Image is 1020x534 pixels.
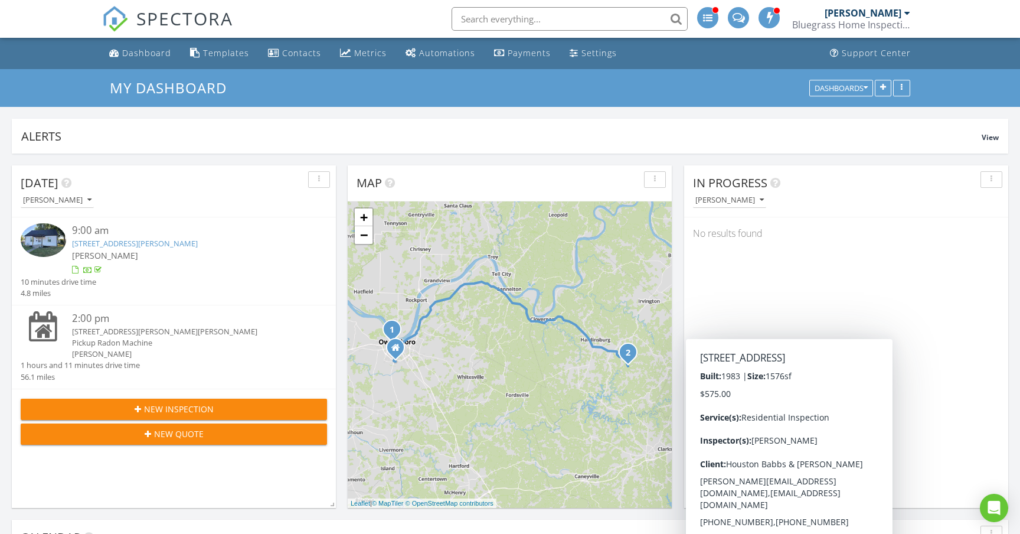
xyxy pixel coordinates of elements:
img: 9297272%2Fcover_photos%2FHXKACdjDSEy4E5Pw6BJj%2Fsmall.jpg [21,223,66,257]
div: Automations [419,47,475,58]
div: Payments [508,47,551,58]
div: 4.8 miles [21,288,96,299]
a: [STREET_ADDRESS][PERSON_NAME] [72,238,198,249]
div: 9:00 am [72,223,302,238]
button: Dashboards [809,80,873,96]
div: 10 minutes drive time [21,276,96,288]
span: Map [357,175,382,191]
span: New Quote [154,428,204,440]
div: Contacts [282,47,321,58]
button: New Inspection [21,399,327,420]
input: Search everything... [452,7,688,31]
span: [PERSON_NAME] [72,250,138,261]
span: SPECTORA [136,6,233,31]
a: SPECTORA [102,16,233,41]
div: Alerts [21,128,982,144]
a: My Dashboard [110,78,237,97]
a: © OpenStreetMap contributors [406,500,493,507]
a: Metrics [335,43,391,64]
div: Templates [203,47,249,58]
span: In Progress [693,175,767,191]
div: Pickup Radon Machine [72,337,302,349]
div: 234A Carlton Dr., Owensboro KY 42303 [395,347,403,354]
div: | [348,499,496,509]
a: © MapTiler [372,500,404,507]
i: 1 [390,326,394,334]
span: View [982,132,999,142]
div: [STREET_ADDRESS][PERSON_NAME][PERSON_NAME] [72,326,302,337]
a: Templates [185,43,254,64]
div: Dashboard [122,47,171,58]
a: 2:00 pm [STREET_ADDRESS][PERSON_NAME][PERSON_NAME] Pickup Radon Machine [PERSON_NAME] 1 hours and... [21,311,327,383]
button: New Quote [21,424,327,445]
a: Support Center [825,43,916,64]
a: Settings [565,43,622,64]
div: [PERSON_NAME] [695,196,764,204]
i: 2 [626,349,630,357]
a: Payments [489,43,555,64]
a: Dashboard [104,43,176,64]
div: Bluegrass Home Inspections LLC [792,19,910,31]
button: [PERSON_NAME] [693,193,766,209]
div: [PERSON_NAME] [825,7,901,19]
div: [PERSON_NAME] [23,196,91,204]
div: Dashboards [815,84,868,92]
a: Contacts [263,43,326,64]
span: [DATE] [21,175,58,191]
img: The Best Home Inspection Software - Spectora [102,6,128,32]
div: 319 Castlen St, Owensboro, KY 42301 [392,329,399,336]
a: Automations (Advanced) [401,43,480,64]
a: 9:00 am [STREET_ADDRESS][PERSON_NAME] [PERSON_NAME] 10 minutes drive time 4.8 miles [21,223,327,299]
a: Zoom in [355,209,372,226]
div: Metrics [354,47,387,58]
div: [PERSON_NAME] [72,349,302,360]
a: Leaflet [351,500,370,507]
div: 4947 Highway 1073, Harned, KY, USA, HARNED, KY 40144 [628,352,635,359]
button: [PERSON_NAME] [21,193,94,209]
div: 1 hours and 11 minutes drive time [21,360,140,371]
div: Settings [581,47,617,58]
div: 2:00 pm [72,311,302,326]
div: Support Center [842,47,911,58]
a: Zoom out [355,226,372,244]
div: Open Intercom Messenger [980,494,1008,522]
div: No results found [684,217,1008,249]
div: 56.1 miles [21,372,140,383]
span: New Inspection [144,403,214,415]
